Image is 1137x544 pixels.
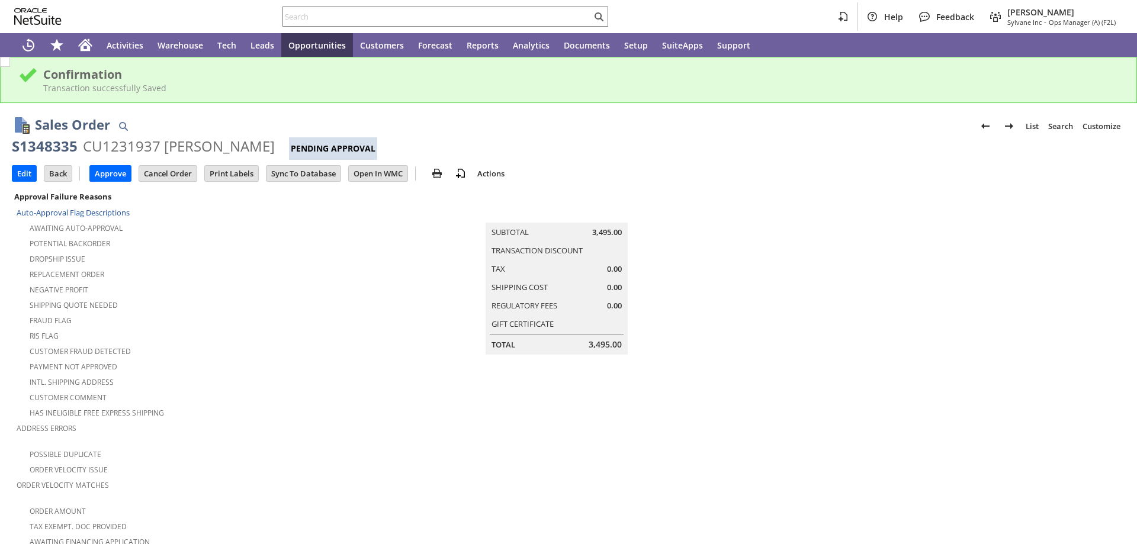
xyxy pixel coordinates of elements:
a: Dropship Issue [30,254,85,264]
img: Quick Find [116,119,130,133]
span: 0.00 [607,300,622,311]
svg: Home [78,38,92,52]
img: Next [1002,119,1016,133]
span: Support [717,40,750,51]
a: Activities [99,33,150,57]
img: add-record.svg [454,166,468,181]
input: Open In WMC [349,166,407,181]
span: Activities [107,40,143,51]
a: Transaction Discount [492,245,583,256]
div: CU1231937 [PERSON_NAME] [83,137,275,156]
a: Potential Backorder [30,239,110,249]
a: Search [1043,117,1078,136]
input: Approve [90,166,131,181]
div: Approval Failure Reasons [12,189,378,204]
svg: Shortcuts [50,38,64,52]
span: 3,495.00 [589,339,622,350]
a: RIS flag [30,331,59,341]
input: Print Labels [205,166,258,181]
span: 0.00 [607,282,622,293]
div: S1348335 [12,137,78,156]
a: Shipping Quote Needed [30,300,118,310]
span: Feedback [936,11,974,22]
input: Cancel Order [139,166,197,181]
a: Forecast [411,33,460,57]
a: Has Ineligible Free Express Shipping [30,408,164,418]
a: Customize [1078,117,1125,136]
span: Opportunities [288,40,346,51]
input: Search [283,9,592,24]
a: Payment not approved [30,362,117,372]
span: Setup [624,40,648,51]
div: Confirmation [43,66,1119,82]
a: List [1021,117,1043,136]
a: Documents [557,33,617,57]
span: [PERSON_NAME] [1007,7,1116,18]
span: 3,495.00 [592,227,622,238]
a: Leads [243,33,281,57]
div: Pending Approval [289,137,377,160]
span: SuiteApps [662,40,703,51]
span: Sylvane Inc [1007,18,1042,27]
a: Home [71,33,99,57]
a: Support [710,33,757,57]
a: Customer Comment [30,392,107,403]
a: Tech [210,33,243,57]
a: Order Velocity Matches [17,480,109,490]
span: Reports [467,40,499,51]
a: Negative Profit [30,285,88,295]
a: Setup [617,33,655,57]
a: Warehouse [150,33,210,57]
a: Total [492,339,515,350]
a: Customer Fraud Detected [30,346,131,356]
span: Customers [360,40,404,51]
a: Intl. Shipping Address [30,377,114,387]
a: Order Velocity Issue [30,465,108,475]
span: Documents [564,40,610,51]
a: Reports [460,33,506,57]
a: Subtotal [492,227,529,237]
a: Customers [353,33,411,57]
a: Recent Records [14,33,43,57]
input: Back [44,166,72,181]
a: Tax Exempt. Doc Provided [30,522,127,532]
span: Analytics [513,40,550,51]
h1: Sales Order [35,115,110,134]
a: Address Errors [17,423,76,433]
img: print.svg [430,166,444,181]
a: Auto-Approval Flag Descriptions [17,207,130,218]
svg: logo [14,8,62,25]
span: - [1044,18,1046,27]
svg: Recent Records [21,38,36,52]
div: Shortcuts [43,33,71,57]
a: Opportunities [281,33,353,57]
span: Ops Manager (A) (F2L) [1049,18,1116,27]
span: Help [884,11,903,22]
img: Previous [978,119,993,133]
a: Possible Duplicate [30,449,101,459]
a: Order Amount [30,506,86,516]
input: Sync To Database [266,166,341,181]
svg: Search [592,9,606,24]
input: Edit [12,166,36,181]
a: Awaiting Auto-Approval [30,223,123,233]
span: Warehouse [158,40,203,51]
a: SuiteApps [655,33,710,57]
a: Fraud Flag [30,316,72,326]
a: Gift Certificate [492,318,554,329]
a: Actions [473,168,509,179]
a: Shipping Cost [492,282,548,292]
span: Forecast [418,40,452,51]
a: Tax [492,263,505,274]
div: Transaction successfully Saved [43,82,1119,94]
a: Regulatory Fees [492,300,557,311]
span: Tech [217,40,236,51]
span: Leads [250,40,274,51]
caption: Summary [486,204,628,223]
span: 0.00 [607,263,622,275]
a: Analytics [506,33,557,57]
a: Replacement Order [30,269,104,279]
